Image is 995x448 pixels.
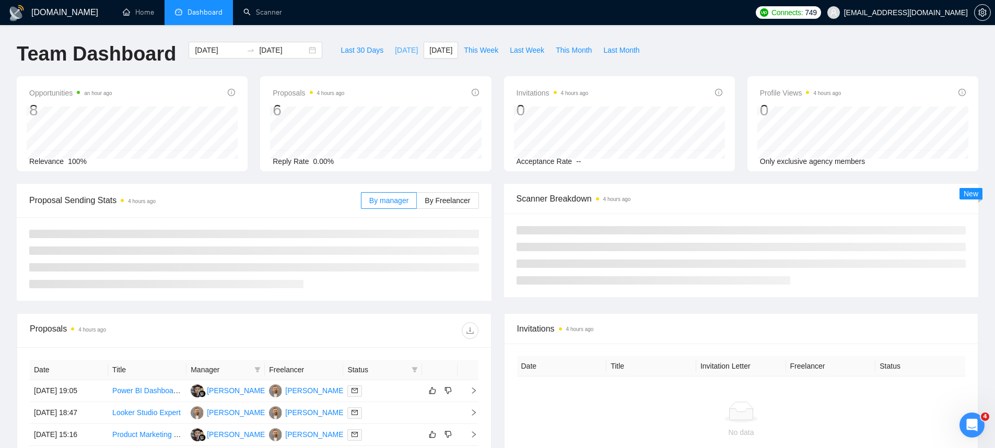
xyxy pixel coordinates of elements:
[112,386,262,395] a: Power BI Dashboard Development from Excel
[228,89,235,96] span: info-circle
[108,424,186,446] td: Product Marketing Generalist - Self learner with a knack for GTM and getting things done
[462,326,478,335] span: download
[975,8,990,17] span: setting
[313,157,334,166] span: 0.00%
[974,4,991,21] button: setting
[458,42,504,58] button: This Week
[317,90,345,96] time: 4 hours ago
[462,409,477,416] span: right
[696,356,786,376] th: Invitation Letter
[517,322,966,335] span: Invitations
[123,8,154,17] a: homeHome
[517,157,572,166] span: Acceptance Rate
[352,387,358,394] span: mail
[191,364,250,375] span: Manager
[462,431,477,438] span: right
[409,362,420,378] span: filter
[566,326,594,332] time: 4 hours ago
[108,360,186,380] th: Title
[247,46,255,54] span: swap-right
[285,429,345,440] div: [PERSON_NAME]
[269,406,282,419] img: SK
[269,386,345,394] a: SK[PERSON_NAME]
[78,327,106,333] time: 4 hours ago
[959,412,985,438] iframe: Intercom live chat
[30,380,108,402] td: [DATE] 19:05
[444,386,452,395] span: dislike
[17,42,176,66] h1: Team Dashboard
[29,157,64,166] span: Relevance
[576,157,581,166] span: --
[112,408,181,417] a: Looker Studio Expert
[188,8,223,17] span: Dashboard
[603,196,631,202] time: 4 hours ago
[550,42,598,58] button: This Month
[273,87,344,99] span: Proposals
[108,380,186,402] td: Power BI Dashboard Development from Excel
[29,194,361,207] span: Proposal Sending Stats
[269,428,282,441] img: SK
[252,362,263,378] span: filter
[395,44,418,56] span: [DATE]
[269,430,345,438] a: SK[PERSON_NAME]
[30,360,108,380] th: Date
[561,90,589,96] time: 4 hours ago
[207,385,267,396] div: [PERSON_NAME]
[603,44,639,56] span: Last Month
[175,8,182,16] span: dashboard
[556,44,592,56] span: This Month
[335,42,389,58] button: Last 30 Days
[30,424,108,446] td: [DATE] 15:16
[760,157,865,166] span: Only exclusive agency members
[352,431,358,438] span: mail
[128,198,156,204] time: 4 hours ago
[875,356,965,376] th: Status
[243,8,282,17] a: searchScanner
[598,42,645,58] button: Last Month
[186,360,265,380] th: Manager
[273,157,309,166] span: Reply Rate
[426,428,439,441] button: like
[352,409,358,416] span: mail
[285,407,345,418] div: [PERSON_NAME]
[207,407,267,418] div: [PERSON_NAME]
[760,100,841,120] div: 0
[981,412,989,421] span: 4
[265,360,343,380] th: Freelancer
[8,5,25,21] img: logo
[198,434,206,441] img: gigradar-bm.png
[84,90,112,96] time: an hour ago
[191,406,204,419] img: SK
[760,87,841,99] span: Profile Views
[464,44,498,56] span: This Week
[424,42,458,58] button: [DATE]
[195,44,242,56] input: Start date
[786,356,876,376] th: Freelancer
[444,430,452,439] span: dislike
[964,190,978,198] span: New
[974,8,991,17] a: setting
[191,384,204,397] img: IA
[517,356,607,376] th: Date
[269,408,345,416] a: SK[PERSON_NAME]
[247,46,255,54] span: to
[830,9,837,16] span: user
[30,322,254,339] div: Proposals
[191,408,267,416] a: SK[PERSON_NAME]
[606,356,696,376] th: Title
[805,7,816,18] span: 749
[412,367,418,373] span: filter
[108,402,186,424] td: Looker Studio Expert
[29,87,112,99] span: Opportunities
[442,384,454,397] button: dislike
[112,430,400,439] a: Product Marketing Generalist - Self learner with a knack for GTM and getting things done
[442,428,454,441] button: dislike
[191,428,204,441] img: IA
[254,367,261,373] span: filter
[760,8,768,17] img: upwork-logo.png
[389,42,424,58] button: [DATE]
[30,402,108,424] td: [DATE] 18:47
[510,44,544,56] span: Last Week
[369,196,408,205] span: By manager
[517,87,589,99] span: Invitations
